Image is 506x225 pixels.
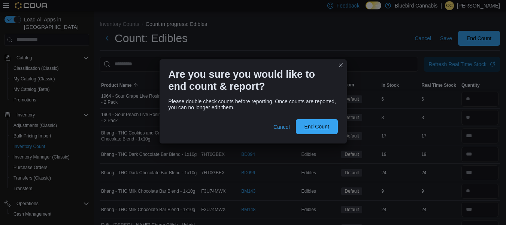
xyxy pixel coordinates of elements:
[169,98,338,110] div: Please double check counts before reporting. Once counts are reported, you can no longer edit them.
[304,123,329,130] span: End Count
[336,61,345,70] button: Closes this modal window
[296,119,338,134] button: End Count
[273,123,290,131] span: Cancel
[270,119,293,134] button: Cancel
[169,68,332,92] h1: Are you sure you would like to end count & report?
